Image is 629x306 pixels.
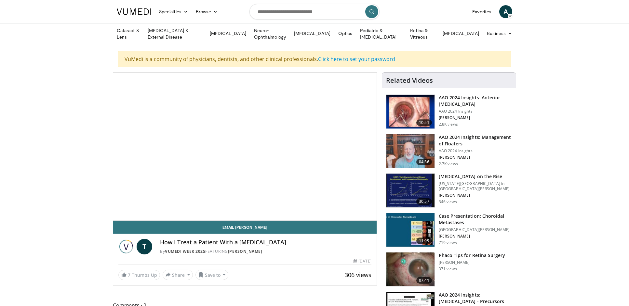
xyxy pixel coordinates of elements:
p: 719 views [439,240,457,245]
p: AAO 2024 Insights [439,109,512,114]
a: 04:36 AAO 2024 Insights: Management of Floaters AAO 2024 Insights [PERSON_NAME] 2.7K views [386,134,512,168]
p: [PERSON_NAME] [439,193,512,198]
p: [GEOGRAPHIC_DATA][PERSON_NAME] [439,227,512,232]
img: 8e655e61-78ac-4b3e-a4e7-f43113671c25.150x105_q85_crop-smart_upscale.jpg [386,134,435,168]
img: 9cedd946-ce28-4f52-ae10-6f6d7f6f31c7.150x105_q85_crop-smart_upscale.jpg [386,213,435,247]
p: [PERSON_NAME] [439,234,512,239]
span: 04:36 [416,159,432,165]
a: Browse [192,5,222,18]
a: Click here to set your password [318,55,395,63]
a: 7 Thumbs Up [118,270,160,280]
h4: How I Treat a Patient With a [MEDICAL_DATA] [160,239,371,246]
a: [MEDICAL_DATA] & External Disease [144,27,206,40]
p: [PERSON_NAME] [439,115,512,120]
a: 11:09 Case Presentation: Choroidal Metastases [GEOGRAPHIC_DATA][PERSON_NAME] [PERSON_NAME] 719 views [386,213,512,247]
p: [US_STATE][GEOGRAPHIC_DATA] in [GEOGRAPHIC_DATA][PERSON_NAME] [439,181,512,191]
img: 4ce8c11a-29c2-4c44-a801-4e6d49003971.150x105_q85_crop-smart_upscale.jpg [386,174,435,207]
a: Optics [334,27,356,40]
a: Retina & Vitreous [406,27,439,40]
img: fd942f01-32bb-45af-b226-b96b538a46e6.150x105_q85_crop-smart_upscale.jpg [386,95,435,129]
div: [DATE] [354,258,371,264]
p: 2.7K views [439,161,458,166]
input: Search topics, interventions [249,4,380,19]
a: Vumedi Week 2025 [165,249,205,254]
span: 10:51 [416,119,432,126]
a: [PERSON_NAME] [228,249,262,254]
img: Vumedi Week 2025 [118,239,134,254]
a: Email [PERSON_NAME] [113,221,377,234]
span: 306 views [345,271,371,279]
span: 7 [128,272,130,278]
p: [PERSON_NAME] [439,260,505,265]
a: Pediatric & [MEDICAL_DATA] [356,27,406,40]
p: 346 views [439,199,457,204]
img: 2b0bc81e-4ab6-4ab1-8b29-1f6153f15110.150x105_q85_crop-smart_upscale.jpg [386,252,435,286]
video-js: Video Player [113,73,377,221]
a: T [137,239,152,254]
h3: AAO 2024 Insights: Management of Floaters [439,134,512,147]
p: 371 views [439,266,457,272]
a: Specialties [155,5,192,18]
button: Share [163,270,193,280]
a: 10:51 AAO 2024 Insights: Anterior [MEDICAL_DATA] AAO 2024 Insights [PERSON_NAME] 2.8K views [386,94,512,129]
a: A [499,5,512,18]
a: [MEDICAL_DATA] [206,27,250,40]
h3: [MEDICAL_DATA] on the Rise [439,173,512,180]
p: 2.8K views [439,122,458,127]
h3: Case Presentation: Choroidal Metastases [439,213,512,226]
span: 30:57 [416,198,432,205]
img: VuMedi Logo [117,8,151,15]
div: VuMedi is a community of physicians, dentists, and other clinical professionals. [118,51,511,67]
button: Save to [195,270,229,280]
span: 07:41 [416,277,432,284]
span: 11:09 [416,238,432,244]
p: AAO 2024 Insights [439,148,512,153]
a: Neuro-Ophthalmology [250,27,290,40]
a: Cataract & Lens [113,27,144,40]
p: [PERSON_NAME] [439,155,512,160]
a: [MEDICAL_DATA] [290,27,334,40]
div: By FEATURING [160,249,371,254]
a: [MEDICAL_DATA] [439,27,483,40]
a: Favorites [468,5,495,18]
a: Business [483,27,516,40]
h3: AAO 2024 Insights: Anterior [MEDICAL_DATA] [439,94,512,107]
h3: Phaco Tips for Retina Surgery [439,252,505,259]
h4: Related Videos [386,77,433,84]
a: 30:57 [MEDICAL_DATA] on the Rise [US_STATE][GEOGRAPHIC_DATA] in [GEOGRAPHIC_DATA][PERSON_NAME] [P... [386,173,512,208]
a: 07:41 Phaco Tips for Retina Surgery [PERSON_NAME] 371 views [386,252,512,287]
